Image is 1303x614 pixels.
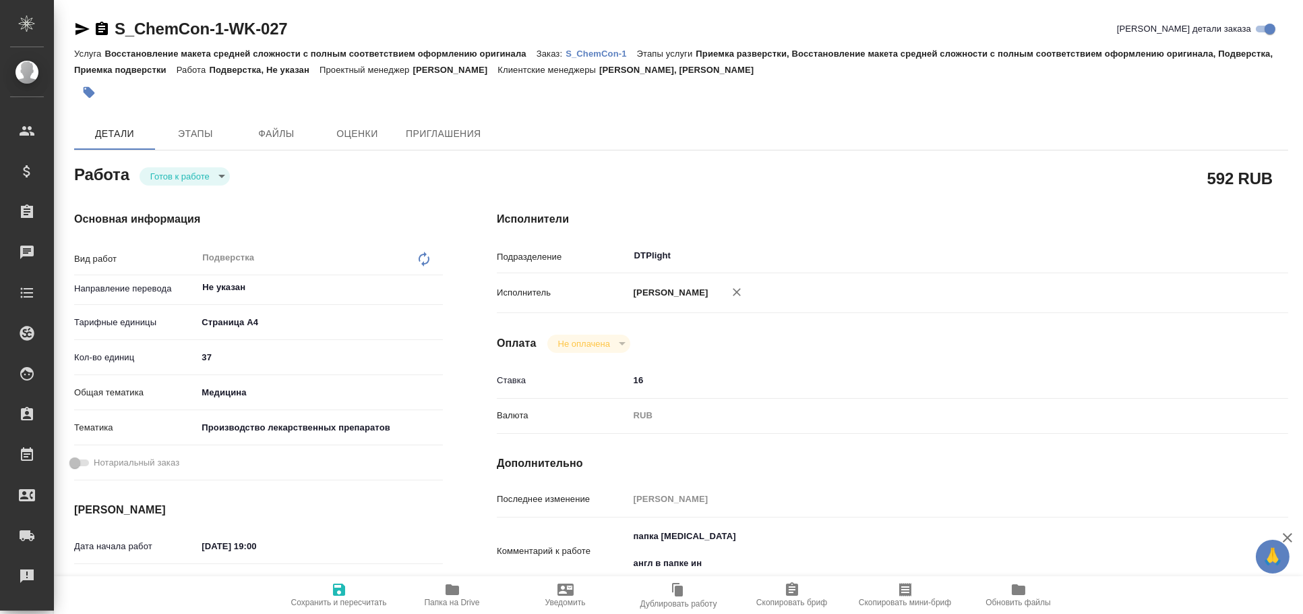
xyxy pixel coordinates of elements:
[425,598,480,607] span: Папка на Drive
[74,351,197,364] p: Кол-во единиц
[291,598,387,607] span: Сохранить и пересчитать
[74,21,90,37] button: Скопировать ссылку для ЯМессенджера
[622,576,735,614] button: Дублировать работу
[1117,22,1251,36] span: [PERSON_NAME] детали заказа
[509,576,622,614] button: Уведомить
[74,540,197,553] p: Дата начала работ
[74,421,197,435] p: Тематика
[115,20,287,38] a: S_ChemCon-1-WK-027
[640,599,717,609] span: Дублировать работу
[497,250,629,264] p: Подразделение
[197,381,443,404] div: Медицина
[1261,542,1284,571] span: 🙏
[756,598,827,607] span: Скопировать бриф
[497,335,537,352] h4: Оплата
[962,576,1075,614] button: Обновить файлы
[74,316,197,329] p: Тарифные единицы
[497,65,599,75] p: Клиентские менеджеры
[497,374,629,387] p: Ставка
[629,404,1223,427] div: RUB
[497,409,629,422] p: Валюта
[74,161,129,186] h2: Работа
[435,286,438,289] button: Open
[74,282,197,296] p: Направление перевода
[497,455,1288,472] h4: Дополнительно
[82,125,147,142] span: Детали
[629,286,708,300] p: [PERSON_NAME]
[629,370,1223,390] input: ✎ Введи что-нибудь
[637,49,696,59] p: Этапы услуги
[566,47,636,59] a: S_ChemCon-1
[406,125,481,142] span: Приглашения
[325,125,390,142] span: Оценки
[1207,167,1273,190] h2: 592 RUB
[497,211,1288,227] h4: Исполнители
[74,252,197,266] p: Вид работ
[197,575,315,594] input: Пустое поле
[197,311,443,334] div: Страница А4
[244,125,309,142] span: Файлы
[282,576,396,614] button: Сохранить и пересчитать
[163,125,228,142] span: Этапы
[396,576,509,614] button: Папка на Drive
[566,49,636,59] p: S_ChemCon-1
[545,598,586,607] span: Уведомить
[1215,254,1217,257] button: Open
[74,49,104,59] p: Услуга
[197,347,443,367] input: ✎ Введи что-нибудь
[629,489,1223,509] input: Пустое поле
[497,493,629,506] p: Последнее изменение
[94,456,179,470] span: Нотариальный заказ
[74,211,443,227] h4: Основная информация
[197,536,315,556] input: ✎ Введи что-нибудь
[320,65,413,75] p: Проектный менеджер
[849,576,962,614] button: Скопировать мини-бриф
[537,49,566,59] p: Заказ:
[74,386,197,399] p: Общая тематика
[554,338,614,350] button: Не оплачена
[74,78,104,107] button: Добавить тэг
[497,286,629,300] p: Исполнитель
[74,502,443,518] h4: [PERSON_NAME]
[629,525,1223,575] textarea: папка [MEDICAL_DATA] англ в папке ин
[140,167,230,186] div: Готов к работе
[599,65,764,75] p: [PERSON_NAME], [PERSON_NAME]
[209,65,320,75] p: Подверстка, Не указан
[547,335,630,353] div: Готов к работе
[722,277,752,307] button: Удалить исполнителя
[146,171,214,182] button: Готов к работе
[986,598,1051,607] span: Обновить файлы
[197,416,443,439] div: Производство лекарственных препаратов
[497,545,629,558] p: Комментарий к работе
[94,21,110,37] button: Скопировать ссылку
[413,65,497,75] p: [PERSON_NAME]
[859,598,951,607] span: Скопировать мини-бриф
[104,49,536,59] p: Восстановление макета средней сложности с полным соответствием оформлению оригинала
[735,576,849,614] button: Скопировать бриф
[177,65,210,75] p: Работа
[1256,540,1290,574] button: 🙏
